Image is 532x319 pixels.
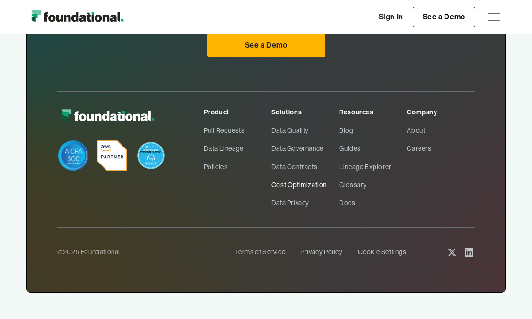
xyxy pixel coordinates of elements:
div: Resources [339,107,407,117]
a: See a Demo [207,33,325,58]
div: ©2025 Foundational. [57,247,227,257]
a: Cookie Settings [358,243,407,261]
a: Policies [204,158,271,176]
a: Guides [339,139,407,157]
a: Docs [339,194,407,212]
a: See a Demo [413,7,475,27]
img: SOC Badge [58,140,88,171]
div: Product [204,107,271,117]
a: Sign In [369,7,413,27]
div: Company [407,107,474,117]
a: Glossary [339,176,407,194]
a: Data Contracts [271,158,339,176]
a: Data Lineage [204,139,271,157]
a: Careers [407,139,474,157]
a: Privacy Policy [300,243,342,261]
a: Pull Requests [204,121,271,139]
a: Data Governance [271,139,339,157]
div: Solutions [271,107,339,117]
iframe: Chat Widget [362,209,532,319]
img: Foundational Logo [26,8,128,26]
a: home [26,8,128,26]
a: About [407,121,474,139]
a: Data Quality [271,121,339,139]
a: Cost Optimization [271,176,339,194]
a: Terms of Service [235,243,286,261]
img: Foundational Logo White [57,107,159,125]
a: Data Privacy [271,194,339,212]
a: Blog [339,121,407,139]
a: Lineage Explorer [339,158,407,176]
div: menu [483,6,506,28]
